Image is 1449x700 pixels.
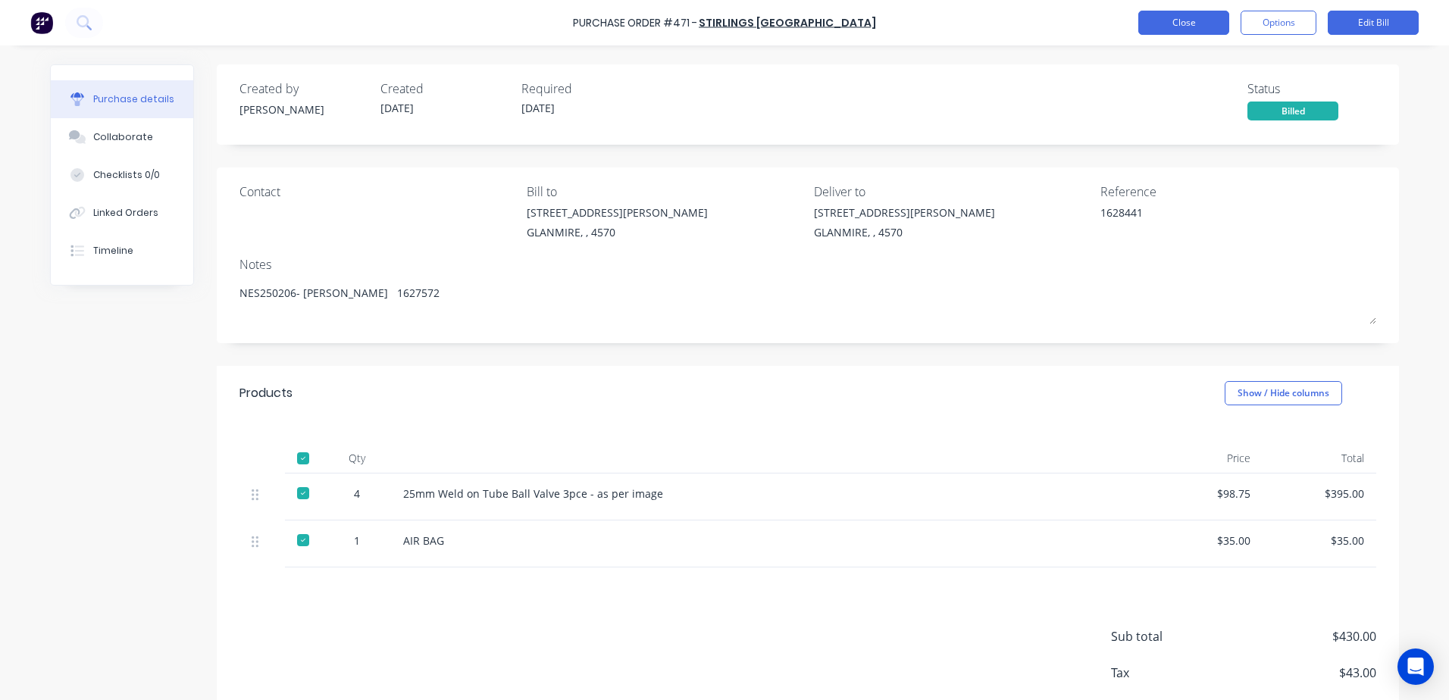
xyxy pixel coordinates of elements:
div: [STREET_ADDRESS][PERSON_NAME] [527,205,708,220]
div: Price [1149,443,1263,473]
span: $43.00 [1225,664,1376,682]
a: Stirlings [GEOGRAPHIC_DATA] [699,15,876,30]
div: AIR BAG [403,533,1137,548]
div: Open Intercom Messenger [1397,648,1434,685]
div: Created by [239,80,368,98]
button: Collaborate [51,118,193,156]
div: Created [380,80,509,98]
div: Purchase details [93,92,174,106]
button: Close [1138,11,1229,35]
textarea: 1628441 [1100,205,1290,239]
div: [PERSON_NAME] [239,102,368,117]
span: $430.00 [1225,627,1376,645]
button: Timeline [51,232,193,270]
div: 4 [335,486,379,502]
div: Status [1247,80,1376,98]
div: [STREET_ADDRESS][PERSON_NAME] [814,205,995,220]
div: Timeline [93,244,133,258]
div: Deliver to [814,183,1090,201]
div: $395.00 [1275,486,1364,502]
div: $35.00 [1275,533,1364,548]
button: Show / Hide columns [1225,381,1342,405]
button: Linked Orders [51,194,193,232]
div: Bill to [527,183,803,201]
div: Contact [239,183,515,201]
div: 25mm Weld on Tube Ball Valve 3pce - as per image [403,486,1137,502]
img: Factory [30,11,53,34]
div: Linked Orders [93,206,158,220]
div: Purchase Order #471 - [573,15,697,31]
button: Purchase details [51,80,193,118]
textarea: NES250206- [PERSON_NAME] 1627572 [239,277,1376,324]
div: GLANMIRE, , 4570 [527,224,708,240]
div: Notes [239,255,1376,273]
div: Total [1263,443,1376,473]
div: Products [239,384,293,402]
div: Required [521,80,650,98]
span: Tax [1111,664,1225,682]
div: Qty [323,443,391,473]
div: $35.00 [1161,533,1250,548]
div: $98.75 [1161,486,1250,502]
span: Sub total [1111,627,1225,645]
button: Options [1241,11,1316,35]
button: Checklists 0/0 [51,156,193,194]
div: Billed [1247,102,1338,120]
button: Edit Bill [1328,11,1419,35]
div: GLANMIRE, , 4570 [814,224,995,240]
div: Reference [1100,183,1376,201]
div: Collaborate [93,130,153,144]
div: Checklists 0/0 [93,168,160,182]
div: 1 [335,533,379,548]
